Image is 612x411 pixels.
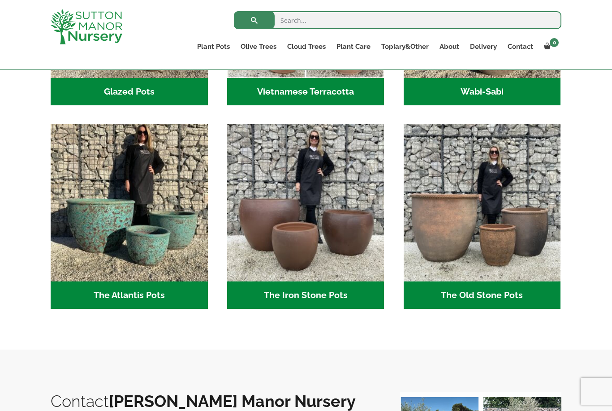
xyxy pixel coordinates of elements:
h2: Vietnamese Terracotta [227,78,384,106]
a: Visit product category The Old Stone Pots [404,124,561,309]
a: Visit product category The Atlantis Pots [51,124,208,309]
b: [PERSON_NAME] Manor Nursery [109,392,356,411]
img: The Atlantis Pots [51,124,208,281]
img: The Old Stone Pots [404,124,561,281]
h2: Contact [51,392,382,411]
a: Cloud Trees [282,40,331,53]
h2: Glazed Pots [51,78,208,106]
h2: Wabi-Sabi [404,78,561,106]
a: Visit product category The Iron Stone Pots [227,124,384,309]
a: Topiary&Other [376,40,434,53]
a: Delivery [465,40,502,53]
span: 0 [550,38,559,47]
h2: The Iron Stone Pots [227,281,384,309]
img: The Iron Stone Pots [227,124,384,281]
a: Plant Care [331,40,376,53]
input: Search... [234,11,561,29]
a: Contact [502,40,539,53]
a: About [434,40,465,53]
h2: The Old Stone Pots [404,281,561,309]
a: Plant Pots [192,40,235,53]
a: Olive Trees [235,40,282,53]
img: logo [51,9,122,44]
a: 0 [539,40,561,53]
h2: The Atlantis Pots [51,281,208,309]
